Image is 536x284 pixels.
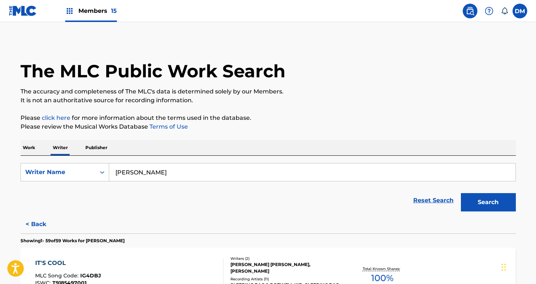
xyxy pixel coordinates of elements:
span: Members [78,7,117,15]
div: [PERSON_NAME] [PERSON_NAME], [PERSON_NAME] [230,261,341,274]
div: Help [482,4,496,18]
a: Reset Search [410,192,457,209]
div: Notifications [501,7,508,15]
p: It is not an authoritative source for recording information. [21,96,516,105]
a: Terms of Use [148,123,188,130]
span: 15 [111,7,117,14]
p: Work [21,140,37,155]
button: Search [461,193,516,211]
h1: The MLC Public Work Search [21,60,285,82]
p: Writer [51,140,70,155]
form: Search Form [21,163,516,215]
img: MLC Logo [9,5,37,16]
span: IG4DBJ [80,272,101,279]
div: Recording Artists ( 11 ) [230,276,341,282]
p: Total Known Shares: [363,266,402,272]
span: MLC Song Code : [35,272,80,279]
div: Drag [502,256,506,278]
p: Publisher [83,140,110,155]
a: click here [42,114,70,121]
div: User Menu [513,4,527,18]
div: Writers ( 2 ) [230,256,341,261]
iframe: Chat Widget [499,249,536,284]
button: < Back [21,215,64,233]
iframe: Resource Center [515,180,536,239]
img: Top Rightsholders [65,7,74,15]
img: search [466,7,474,15]
p: Please review the Musical Works Database [21,122,516,131]
div: IT'S COOL [35,259,101,268]
p: Showing 1 - 59 of 59 Works for [PERSON_NAME] [21,237,125,244]
a: Public Search [463,4,477,18]
img: help [485,7,494,15]
p: Please for more information about the terms used in the database. [21,114,516,122]
div: Writer Name [25,168,91,177]
p: The accuracy and completeness of The MLC's data is determined solely by our Members. [21,87,516,96]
